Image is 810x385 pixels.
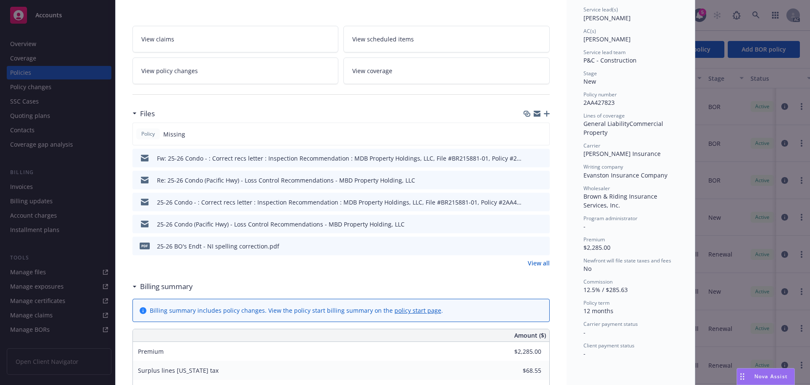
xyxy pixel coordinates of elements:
span: Nova Assist [754,373,788,380]
div: Fw: 25-26 Condo - : Correct recs letter : Inspection Recommendation : MDB Property Holdings, LLC,... [157,154,522,163]
span: 2AA427823 [583,98,615,106]
span: - [583,350,586,358]
span: Carrier payment status [583,320,638,328]
span: Stage [583,70,597,77]
span: $2,285.00 [583,243,610,251]
h3: Billing summary [140,281,193,292]
div: 25-26 BO's Endt - NI spelling correction.pdf [157,242,279,251]
span: Policy term [583,299,610,306]
span: [PERSON_NAME] [583,35,631,43]
a: View policy changes [132,57,339,84]
span: Carrier [583,142,600,149]
span: No [583,265,591,273]
h3: Files [140,108,155,119]
span: Amount ($) [514,331,546,340]
input: 0.00 [491,345,546,358]
span: AC(s) [583,27,596,35]
span: [PERSON_NAME] [583,14,631,22]
button: Nova Assist [737,368,795,385]
span: Writing company [583,163,623,170]
button: preview file [539,176,546,185]
a: View scheduled items [343,26,550,52]
span: - [583,328,586,336]
span: Evanston Insurance Company [583,171,667,179]
span: pdf [140,243,150,249]
span: Service lead(s) [583,6,618,13]
div: Drag to move [737,369,748,385]
span: - [583,222,586,230]
span: View claims [141,35,174,44]
span: Policy [140,130,157,138]
span: View policy changes [141,66,198,75]
span: New [583,77,596,85]
span: Client payment status [583,342,634,349]
span: 12.5% / $285.63 [583,286,628,294]
span: Service lead team [583,49,626,56]
button: download file [525,154,532,163]
div: 25-26 Condo - : Correct recs letter : Inspection Recommendation : MDB Property Holdings, LLC, Fil... [157,198,522,207]
span: P&C - Construction [583,56,637,64]
span: Brown & Riding Insurance Services, Inc. [583,192,659,209]
span: Commission [583,278,613,285]
button: download file [525,176,532,185]
span: Policy number [583,91,617,98]
span: View scheduled items [352,35,414,44]
a: View coverage [343,57,550,84]
div: Billing summary [132,281,193,292]
span: Premium [583,236,605,243]
span: [PERSON_NAME] Insurance [583,150,661,158]
div: Files [132,108,155,119]
a: policy start page [394,306,441,314]
button: preview file [539,198,546,207]
div: Billing summary includes policy changes. View the policy start billing summary on the . [150,306,443,315]
button: preview file [539,242,546,251]
span: General Liability [583,120,629,128]
button: preview file [539,154,546,163]
button: preview file [539,220,546,229]
a: View all [528,259,550,268]
span: Newfront will file state taxes and fees [583,257,671,264]
span: View coverage [352,66,392,75]
span: 12 months [583,307,613,315]
span: Surplus lines [US_STATE] tax [138,366,219,374]
div: Re: 25-26 Condo (Pacific Hwy) - Loss Control Recommendations - MBD Property Holding, LLC [157,176,415,185]
span: Program administrator [583,215,637,222]
button: download file [525,198,532,207]
div: 25-26 Condo (Pacific Hwy) - Loss Control Recommendations - MBD Property Holding, LLC [157,220,405,229]
span: Missing [163,130,185,139]
span: Premium [138,347,164,355]
span: Lines of coverage [583,112,625,119]
button: download file [525,242,532,251]
span: Commercial Property [583,120,665,137]
button: download file [525,220,532,229]
a: View claims [132,26,339,52]
span: Wholesaler [583,185,610,192]
input: 0.00 [491,364,546,377]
